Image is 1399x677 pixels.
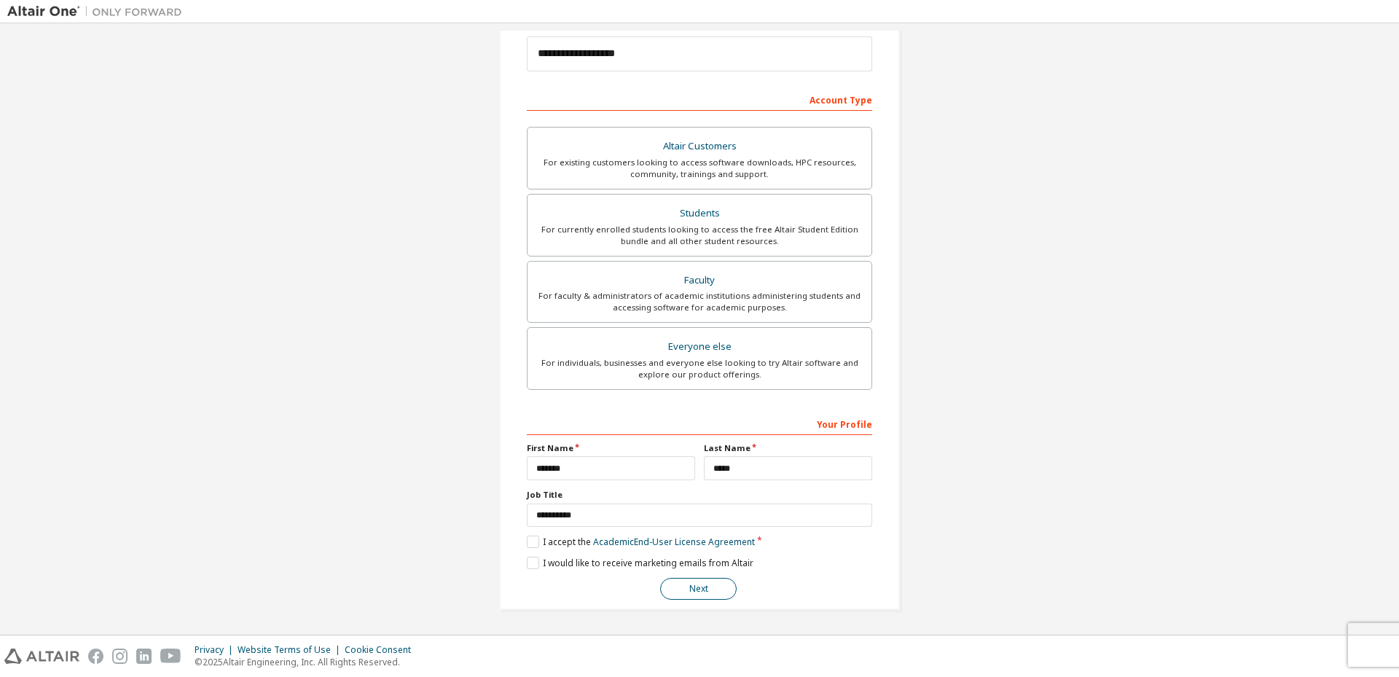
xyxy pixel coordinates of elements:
[195,656,420,668] p: © 2025 Altair Engineering, Inc. All Rights Reserved.
[136,649,152,664] img: linkedin.svg
[527,442,695,454] label: First Name
[195,644,238,656] div: Privacy
[536,224,863,247] div: For currently enrolled students looking to access the free Altair Student Edition bundle and all ...
[527,536,755,548] label: I accept the
[536,357,863,380] div: For individuals, businesses and everyone else looking to try Altair software and explore our prod...
[536,270,863,291] div: Faculty
[160,649,181,664] img: youtube.svg
[660,578,737,600] button: Next
[527,87,872,111] div: Account Type
[536,136,863,157] div: Altair Customers
[536,157,863,180] div: For existing customers looking to access software downloads, HPC resources, community, trainings ...
[527,489,872,501] label: Job Title
[593,536,755,548] a: Academic End-User License Agreement
[527,412,872,435] div: Your Profile
[527,557,753,569] label: I would like to receive marketing emails from Altair
[536,337,863,357] div: Everyone else
[238,644,345,656] div: Website Terms of Use
[112,649,128,664] img: instagram.svg
[88,649,103,664] img: facebook.svg
[345,644,420,656] div: Cookie Consent
[4,649,79,664] img: altair_logo.svg
[7,4,189,19] img: Altair One
[704,442,872,454] label: Last Name
[536,290,863,313] div: For faculty & administrators of academic institutions administering students and accessing softwa...
[536,203,863,224] div: Students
